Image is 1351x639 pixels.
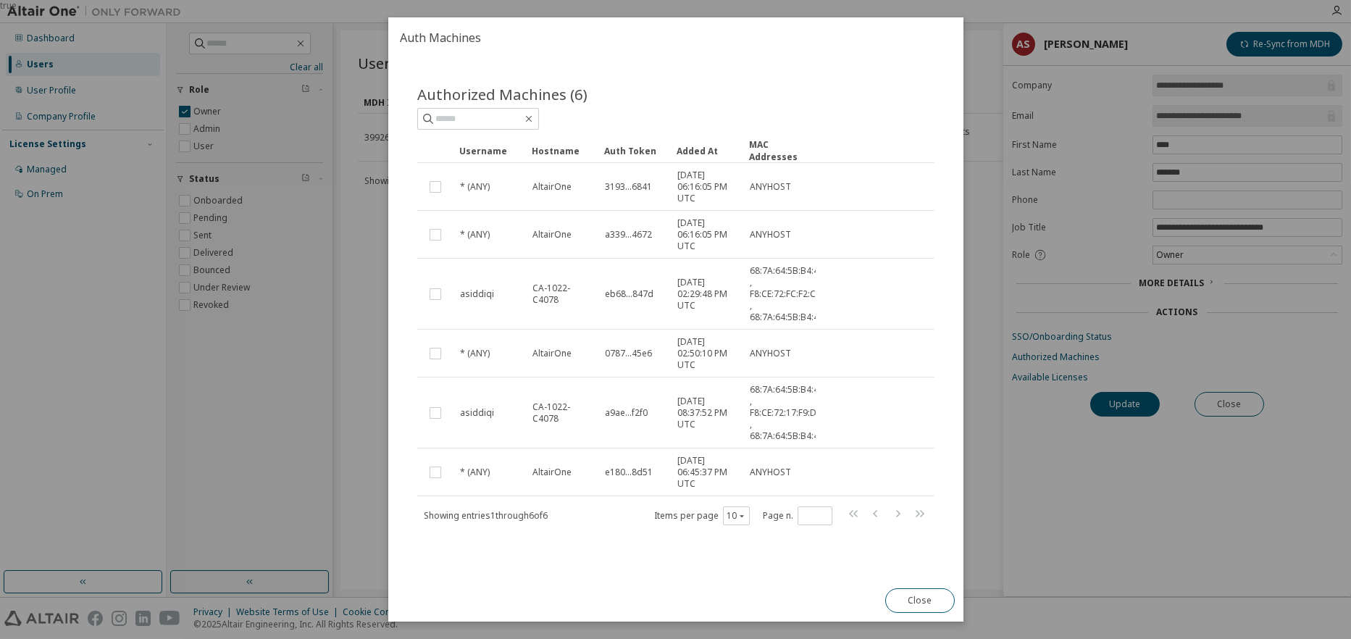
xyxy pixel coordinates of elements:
[460,467,490,478] span: * (ANY)
[884,588,954,613] button: Close
[460,181,490,193] span: * (ANY)
[605,288,653,300] span: eb68...847d
[424,509,548,522] span: Showing entries 1 through 6 of 6
[460,288,494,300] span: asiddiqi
[677,217,737,252] span: [DATE] 06:16:05 PM UTC
[749,138,810,163] div: MAC Addresses
[750,181,791,193] span: ANYHOST
[750,384,824,442] span: 68:7A:64:5B:B4:45 , F8:CE:72:17:F9:D2 , 68:7A:64:5B:B4:49
[750,265,824,323] span: 68:7A:64:5B:B4:45 , F8:CE:72:FC:F2:CC , 68:7A:64:5B:B4:49
[460,407,494,419] span: asiddiqi
[605,229,652,241] span: a339...4672
[417,84,587,104] span: Authorized Machines (6)
[532,139,593,162] div: Hostname
[605,348,652,359] span: 0787...45e6
[762,506,832,525] span: Page n.
[459,139,520,162] div: Username
[460,348,490,359] span: * (ANY)
[460,229,490,241] span: * (ANY)
[532,467,572,478] span: AltairOne
[605,181,652,193] span: 3193...6841
[677,396,737,430] span: [DATE] 08:37:52 PM UTC
[605,407,648,419] span: a9ae...f2f0
[750,348,791,359] span: ANYHOST
[532,348,572,359] span: AltairOne
[532,283,592,306] span: CA-1022-C4078
[750,229,791,241] span: ANYHOST
[726,510,745,522] button: 10
[532,181,572,193] span: AltairOne
[532,401,592,425] span: CA-1022-C4078
[605,467,653,478] span: e180...8d51
[677,336,737,371] span: [DATE] 02:50:10 PM UTC
[604,139,665,162] div: Auth Token
[677,170,737,204] span: [DATE] 06:16:05 PM UTC
[388,17,963,58] h2: Auth Machines
[677,277,737,312] span: [DATE] 02:29:48 PM UTC
[750,467,791,478] span: ANYHOST
[677,139,737,162] div: Added At
[653,506,749,525] span: Items per page
[532,229,572,241] span: AltairOne
[677,455,737,490] span: [DATE] 06:45:37 PM UTC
